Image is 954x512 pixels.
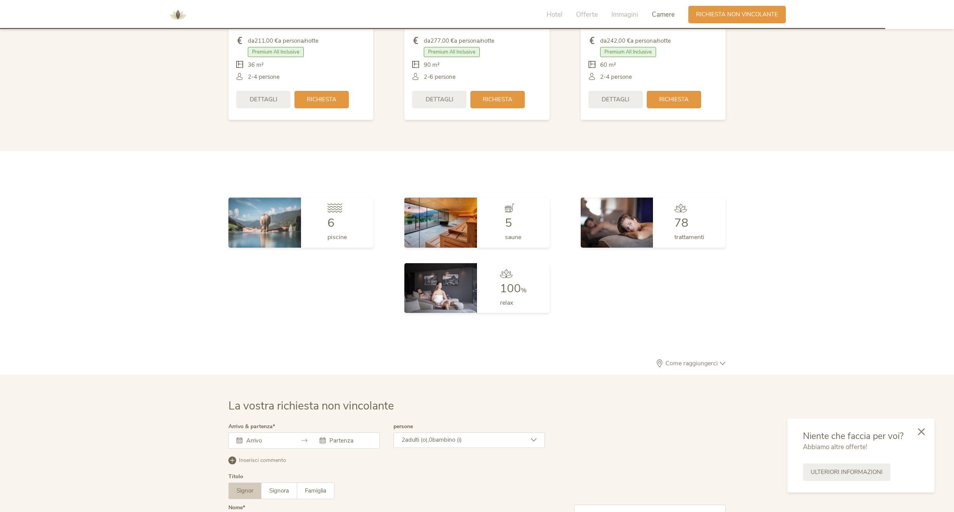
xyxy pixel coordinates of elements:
span: Offerte [576,10,598,19]
img: AMONTI & LUNARIS Wellnessresort [166,3,190,26]
span: 6 [327,215,334,231]
span: 5 [505,215,512,231]
span: Ulteriori informazioni [811,468,883,476]
span: 0 [429,436,432,444]
span: Signor [237,487,253,495]
span: Hotel [547,10,562,19]
span: Richiesta [659,95,689,104]
span: Niente che faccia per voi? [803,430,904,442]
span: Richiesta non vincolante [696,10,778,19]
label: persone [393,424,413,429]
span: 2 [402,436,405,444]
span: da a persona/notte [248,37,319,45]
span: Immagini [611,10,638,19]
span: bambino (i) [432,436,462,444]
span: da a persona/notte [424,37,494,45]
b: 277,00 € [430,37,454,45]
b: 242,00 € [607,37,630,45]
span: 90 m² [424,61,440,69]
span: relax [500,299,513,307]
span: adulti (o), [405,436,429,444]
span: La vostra richiesta non vincolante [228,398,394,413]
div: Titolo [228,474,243,479]
span: 2-4 persone [248,73,280,81]
span: Dettagli [426,95,453,104]
span: Inserisci commento [239,456,286,464]
a: Ulteriori informazioni [803,463,890,481]
label: Nome [228,505,245,510]
b: 211,00 € [254,37,278,45]
span: piscine [327,233,347,241]
span: % [521,286,527,295]
input: Partenza [327,437,372,444]
span: Abbiamo altre offerte! [803,443,867,451]
span: 78 [674,215,688,231]
span: Camere [652,10,675,19]
a: AMONTI & LUNARIS Wellnessresort [166,12,190,17]
span: Famiglia [305,487,326,495]
span: 100 [500,281,521,297]
span: da a persona/notte [600,37,671,45]
span: saune [505,233,521,241]
span: Premium All Inclusive [424,47,480,57]
span: 36 m² [248,61,264,69]
span: 2-6 persone [424,73,456,81]
span: Richiesta [483,95,512,104]
span: Come raggiungerci [663,360,720,366]
span: Signora [269,487,289,495]
span: trattamenti [674,233,704,241]
span: Premium All Inclusive [600,47,656,57]
span: Premium All Inclusive [248,47,304,57]
span: Dettagli [602,95,629,104]
span: 2-4 persone [600,73,632,81]
span: Dettagli [250,95,277,104]
span: 60 m² [600,61,616,69]
label: Arrivo & partenza [228,424,275,429]
span: Richiesta [307,95,336,104]
input: Arrivo [244,437,289,444]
